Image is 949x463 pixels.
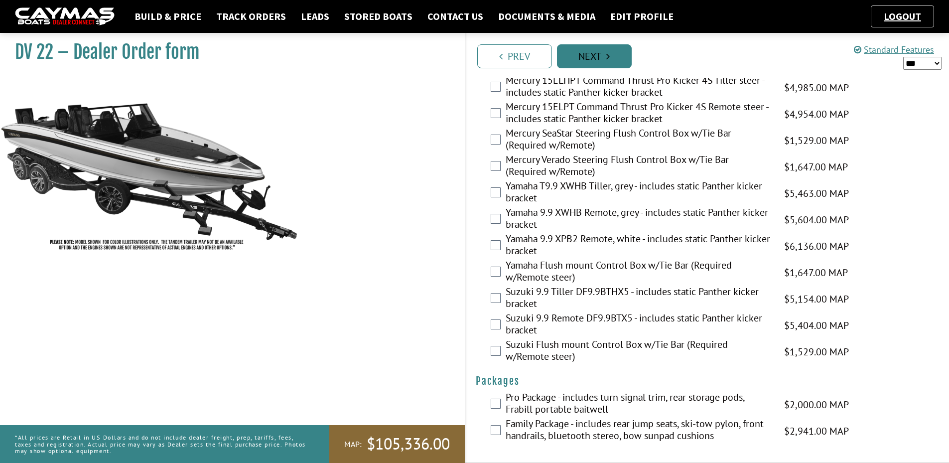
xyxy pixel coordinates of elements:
[506,312,772,338] label: Suzuki 9.9 Remote DF9.9BTX5 - includes static Panther kicker bracket
[784,212,849,227] span: $5,604.00 MAP
[784,159,848,174] span: $1,647.00 MAP
[784,265,848,280] span: $1,647.00 MAP
[344,439,362,450] span: MAP:
[130,10,206,23] a: Build & Price
[784,239,849,254] span: $6,136.00 MAP
[784,318,849,333] span: $5,404.00 MAP
[493,10,600,23] a: Documents & Media
[784,424,849,439] span: $2,941.00 MAP
[784,107,849,122] span: $4,954.00 MAP
[506,154,772,180] label: Mercury Verado Steering Flush Control Box w/Tie Bar (Required w/Remote)
[15,7,115,26] img: caymas-dealer-connect-2ed40d3bc7270c1d8d7ffb4b79bf05adc795679939227970def78ec6f6c03838.gif
[476,375,940,387] h4: Packages
[506,127,772,154] label: Mercury SeaStar Steering Flush Control Box w/Tie Bar (Required w/Remote)
[854,44,934,55] a: Standard Features
[784,186,849,201] span: $5,463.00 MAP
[477,44,552,68] a: Prev
[784,133,849,148] span: $1,529.00 MAP
[339,10,417,23] a: Stored Boats
[506,418,772,444] label: Family Package - includes rear jump seats, ski-tow pylon, front handrails, bluetooth stereo, bow ...
[329,425,465,463] a: MAP:$105,336.00
[506,259,772,286] label: Yamaha Flush mount Control Box w/Tie Bar (Required w/Remote steer)
[784,80,849,95] span: $4,985.00 MAP
[506,233,772,259] label: Yamaha 9.9 XPB2 Remote, white - includes static Panther kicker bracket
[506,74,772,101] label: Mercury 15ELHPT Command Thrust Pro Kicker 4S Tiller steer - includes static Panther kicker bracket
[879,10,926,22] a: Logout
[506,391,772,418] label: Pro Package - includes turn signal trim, rear storage pods, Frabill portable baitwell
[15,41,440,63] h1: DV 22 – Dealer Order form
[15,429,307,459] p: *All prices are Retail in US Dollars and do not include dealer freight, prep, tariffs, fees, taxe...
[557,44,632,68] a: Next
[506,180,772,206] label: Yamaha T9.9 XWHB Tiller, grey - includes static Panther kicker bracket
[784,292,849,307] span: $5,154.00 MAP
[506,338,772,365] label: Suzuki Flush mount Control Box w/Tie Bar (Required w/Remote steer)
[506,206,772,233] label: Yamaha 9.9 XWHB Remote, grey - includes static Panther kicker bracket
[506,101,772,127] label: Mercury 15ELPT Command Thrust Pro Kicker 4S Remote steer - includes static Panther kicker bracket
[296,10,334,23] a: Leads
[367,434,450,455] span: $105,336.00
[506,286,772,312] label: Suzuki 9.9 Tiller DF9.9BTHX5 - includes static Panther kicker bracket
[211,10,291,23] a: Track Orders
[784,344,849,359] span: $1,529.00 MAP
[605,10,678,23] a: Edit Profile
[784,397,849,412] span: $2,000.00 MAP
[422,10,488,23] a: Contact Us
